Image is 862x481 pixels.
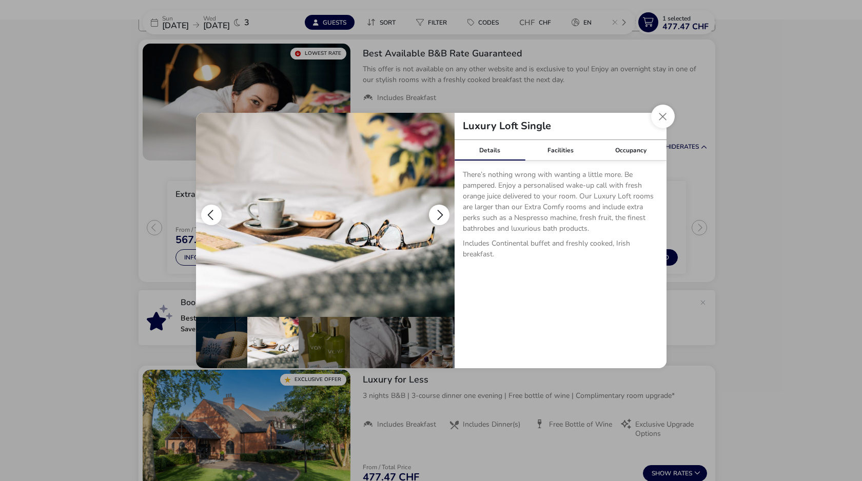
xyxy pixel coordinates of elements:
button: Close dialog [651,105,675,128]
p: There’s nothing wrong with wanting a little more. Be pampered. Enjoy a personalised wake-up call ... [463,169,658,238]
h2: Luxury Loft Single [455,121,559,131]
div: Occupancy [596,140,667,161]
img: 060d4a7567f78c362a199bebfa13ccef8ef0c65bcef7f005510fb069c23aec78 [196,113,455,317]
p: Includes Continental buffet and freshly cooked, Irish breakfast. [463,238,658,264]
div: Facilities [525,140,596,161]
div: details [196,113,667,368]
div: Details [455,140,525,161]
